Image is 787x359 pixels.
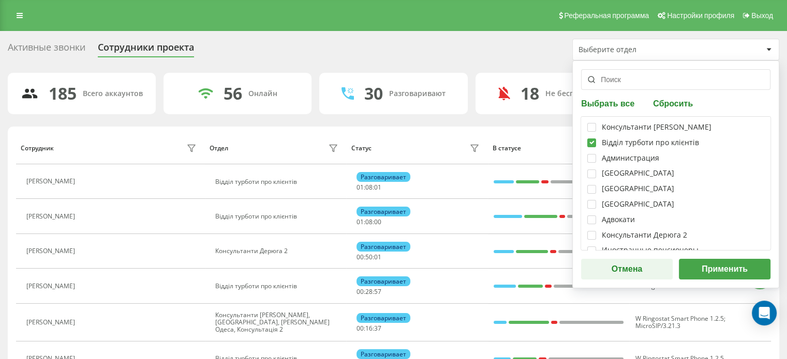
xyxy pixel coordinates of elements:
span: 01 [374,183,381,192]
div: Консультанти [PERSON_NAME] [602,123,711,132]
span: 16 [365,324,373,333]
div: : : [357,288,381,295]
span: 00 [357,324,364,333]
div: Администрация [602,154,659,163]
span: 00 [374,217,381,226]
div: Иностранные пенсионеры [602,246,699,255]
div: Сотрудники проекта [98,42,194,58]
div: Консультанти Дерюга 2 [215,247,341,255]
div: [PERSON_NAME] [26,178,78,185]
div: 30 [364,84,383,103]
div: Всего аккаунтов [83,89,143,98]
button: Применить [679,259,770,279]
div: : : [357,218,381,226]
div: Консультанти [PERSON_NAME], [GEOGRAPHIC_DATA], [PERSON_NAME] Одеса, Консультація 2 [215,311,341,334]
div: : : [357,254,381,261]
button: Сбросить [650,98,696,108]
div: : : [357,184,381,191]
div: : : [357,325,381,332]
div: Разговаривает [357,349,410,359]
span: 57 [374,287,381,296]
div: Выберите отдел [578,45,702,54]
span: 08 [365,217,373,226]
div: Разговаривают [389,89,446,98]
div: Консультанти Дерюга 2 [602,231,687,240]
div: [PERSON_NAME] [26,319,78,326]
span: 01 [374,253,381,261]
div: [GEOGRAPHIC_DATA] [602,184,674,193]
div: 56 [224,84,242,103]
span: Выход [751,11,773,20]
div: Відділ турботи про клієнтів [215,178,341,185]
span: 08 [365,183,373,192]
span: 37 [374,324,381,333]
span: 00 [357,287,364,296]
div: В статусе [493,145,625,152]
div: Разговаривает [357,207,410,216]
div: 185 [49,84,77,103]
button: Выбрать все [581,98,637,108]
span: Реферальная программа [564,11,649,20]
span: W Ringostat Smart Phone 1.2.5 [635,314,723,323]
div: [PERSON_NAME] [26,213,78,220]
div: Відділ турботи про клієнтів [215,213,341,220]
div: 18 [521,84,539,103]
div: Отдел [210,145,228,152]
div: Активные звонки [8,42,85,58]
span: Настройки профиля [667,11,734,20]
div: Open Intercom Messenger [752,301,777,325]
input: Поиск [581,69,770,90]
div: [GEOGRAPHIC_DATA] [602,169,674,178]
div: [GEOGRAPHIC_DATA] [602,200,674,209]
div: Разговаривает [357,276,410,286]
div: Відділ турботи про клієнтів [215,283,341,290]
div: Відділ турботи про клієнтів [602,138,699,147]
span: 00 [357,253,364,261]
div: Сотрудник [21,145,54,152]
span: 28 [365,287,373,296]
div: [PERSON_NAME] [26,283,78,290]
div: Не беспокоить [545,89,601,98]
span: 01 [357,217,364,226]
div: Статус [351,145,372,152]
span: MicroSIP/3.21.3 [635,321,680,330]
button: Отмена [581,259,673,279]
div: Разговаривает [357,242,410,252]
div: Разговаривает [357,172,410,182]
span: 50 [365,253,373,261]
div: Адвокати [602,215,635,224]
div: Разговаривает [357,313,410,323]
span: 01 [357,183,364,192]
div: [PERSON_NAME] [26,247,78,255]
div: Онлайн [248,89,277,98]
